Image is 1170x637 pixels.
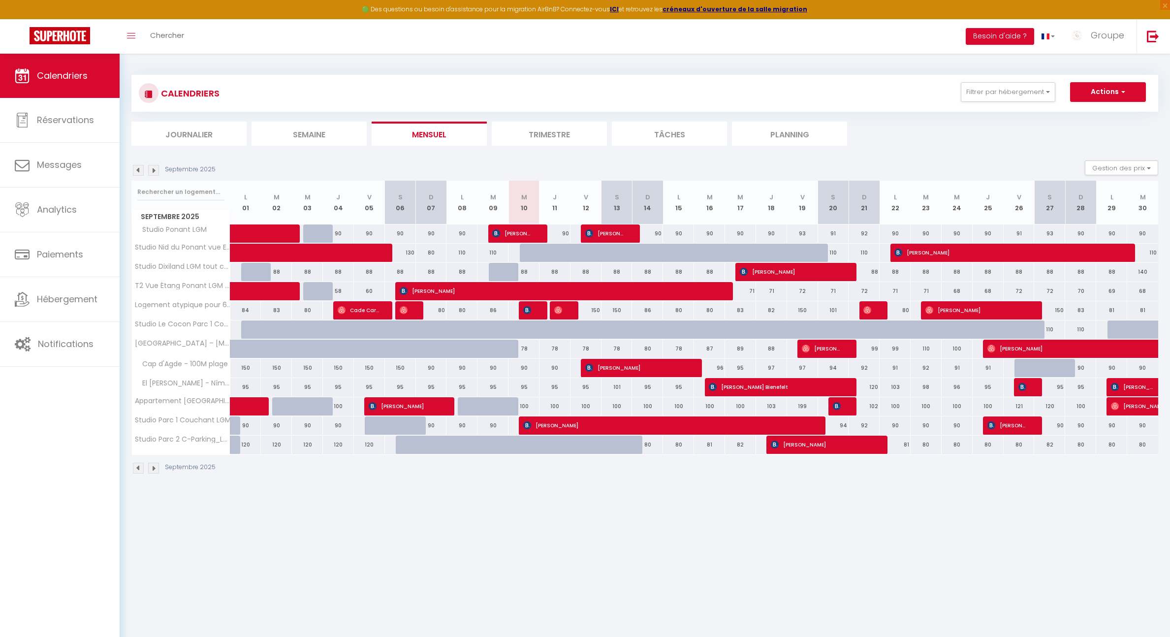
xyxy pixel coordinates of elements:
span: [PERSON_NAME] [987,416,1029,435]
div: 90 [508,359,539,377]
span: Studio Nid du Ponant vue Etang [133,244,232,251]
div: 88 [416,263,447,281]
th: 18 [756,181,787,224]
th: 21 [849,181,880,224]
div: 81 [1127,301,1158,319]
div: 110 [911,340,942,358]
th: 09 [477,181,508,224]
abbr: D [429,192,434,202]
button: Ouvrir le widget de chat LiveChat [8,4,37,33]
div: 150 [230,359,261,377]
div: 95 [570,378,601,396]
div: 92 [911,359,942,377]
div: 60 [354,282,385,300]
div: 150 [787,301,818,319]
th: 06 [385,181,416,224]
img: logout [1147,30,1159,42]
abbr: S [398,192,403,202]
div: 97 [756,359,787,377]
th: 28 [1065,181,1096,224]
div: 91 [1004,224,1035,243]
div: 95 [292,378,323,396]
div: 100 [880,397,911,415]
div: 90 [446,359,477,377]
div: 68 [973,282,1004,300]
div: 78 [570,340,601,358]
div: 100 [539,397,570,415]
div: 94 [818,359,849,377]
abbr: J [986,192,990,202]
span: [PERSON_NAME] [523,416,813,435]
div: 90 [911,224,942,243]
div: 100 [911,397,942,415]
div: 88 [756,340,787,358]
span: [PERSON_NAME] [1111,378,1156,396]
th: 25 [973,181,1004,224]
div: 91 [942,359,973,377]
div: 90 [1096,359,1127,377]
span: [PERSON_NAME] [400,301,410,319]
li: Tâches [612,122,727,146]
div: 95 [973,378,1004,396]
div: 91 [973,359,1004,377]
div: 90 [539,224,570,243]
th: 14 [632,181,663,224]
span: [PERSON_NAME] [554,301,565,319]
span: Appartement [GEOGRAPHIC_DATA] [GEOGRAPHIC_DATA] - [GEOGRAPHIC_DATA]/Parking [133,397,232,405]
span: [PERSON_NAME] [863,301,874,319]
div: 88 [570,263,601,281]
div: 100 [694,397,725,415]
div: 100 [323,397,354,415]
div: 120 [1034,397,1065,415]
div: 110 [849,244,880,262]
div: 90 [446,224,477,243]
div: 95 [261,378,292,396]
div: 91 [880,359,911,377]
span: Cap d'Agde - 100M plage [133,359,230,370]
span: [PERSON_NAME] [894,243,1122,262]
div: 99 [880,340,911,358]
th: 17 [725,181,756,224]
div: 93 [787,224,818,243]
div: 97 [787,359,818,377]
abbr: S [831,192,835,202]
span: T2 Vue Étang Ponant LGM - Clim - Wifi - Draps inclus [133,282,232,289]
div: 90 [1127,224,1158,243]
div: 95 [230,378,261,396]
div: 92 [849,359,880,377]
span: [PERSON_NAME] [585,358,689,377]
th: 24 [942,181,973,224]
div: 90 [942,224,973,243]
div: 90 [477,359,508,377]
div: 150 [1034,301,1065,319]
span: Hébergement [37,293,97,305]
span: Messages [37,159,82,171]
div: 83 [725,301,756,319]
div: 96 [694,359,725,377]
li: Semaine [252,122,367,146]
div: 88 [1034,263,1065,281]
div: 80 [416,301,447,319]
div: 87 [694,340,725,358]
div: 88 [911,263,942,281]
div: 72 [787,282,818,300]
div: 58 [323,282,354,300]
span: [PERSON_NAME] [492,224,534,243]
div: 93 [1034,224,1065,243]
abbr: M [490,192,496,202]
div: 99 [849,340,880,358]
div: 88 [385,263,416,281]
button: Gestion des prix [1085,160,1158,175]
div: 90 [1127,359,1158,377]
th: 27 [1034,181,1065,224]
div: 90 [1065,224,1096,243]
div: 88 [323,263,354,281]
div: 95 [663,378,694,396]
abbr: V [1017,192,1021,202]
h3: CALENDRIERS [158,82,220,104]
div: 95 [477,378,508,396]
div: 83 [261,301,292,319]
div: 90 [663,224,694,243]
div: 100 [973,397,1004,415]
div: 71 [911,282,942,300]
